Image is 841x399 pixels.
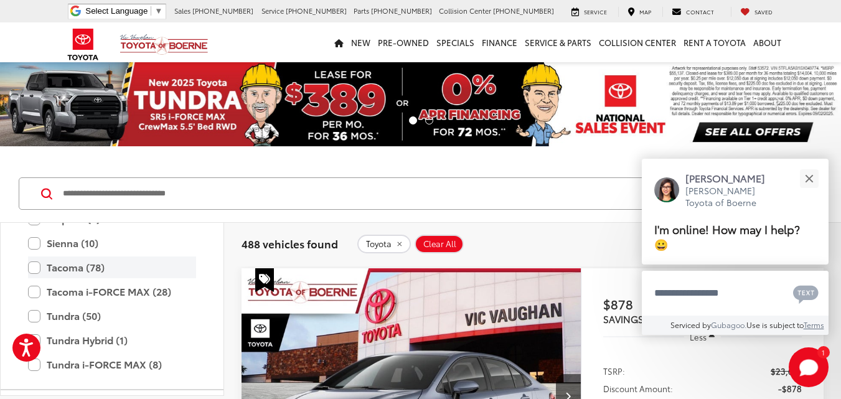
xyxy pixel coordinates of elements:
span: TSRP: [603,365,625,377]
label: Tacoma (78) [28,256,196,278]
span: $878 [603,294,703,313]
a: Pre-Owned [374,22,433,62]
span: Less [690,331,707,342]
svg: Start Chat [789,347,829,387]
svg: Text [793,284,819,304]
label: Tundra (50) [28,305,196,327]
a: Collision Center [595,22,680,62]
a: Terms [804,319,824,330]
button: Chat with SMS [789,279,822,307]
a: My Saved Vehicles [731,7,782,17]
span: Special [255,268,274,292]
a: Gubagoo. [711,319,746,330]
button: Less [684,326,721,348]
p: [PERSON_NAME] [685,171,778,185]
p: [PERSON_NAME] Toyota of Boerne [685,185,778,209]
span: 1 [822,349,825,355]
img: Toyota [60,24,106,65]
span: Service [261,6,284,16]
span: [PHONE_NUMBER] [286,6,347,16]
a: Rent a Toyota [680,22,749,62]
span: Saved [754,7,773,16]
label: Tundra Hybrid (1) [28,329,196,351]
input: Search by Make, Model, or Keyword [62,179,744,209]
span: $23,610 [771,365,802,377]
span: Serviced by [670,319,711,330]
span: Use is subject to [746,319,804,330]
span: [PHONE_NUMBER] [192,6,253,16]
a: Service [562,7,616,17]
span: Sales [174,6,190,16]
a: Select Language​ [85,6,162,16]
a: Contact [662,7,723,17]
span: Contact [686,7,714,16]
span: [PHONE_NUMBER] [493,6,554,16]
div: Close[PERSON_NAME][PERSON_NAME] Toyota of BoerneI'm online! How may I help? 😀Type your messageCha... [642,159,829,335]
span: [PHONE_NUMBER] [371,6,432,16]
span: Map [639,7,651,16]
span: Clear All [423,239,456,249]
textarea: Type your message [642,271,829,316]
span: SAVINGS [603,312,644,326]
span: -$878 [778,382,802,395]
span: Service [584,7,607,16]
span: I'm online! How may I help? 😀 [654,220,800,252]
a: About [749,22,785,62]
label: Tundra i-FORCE MAX (8) [28,354,196,375]
button: Clear All [415,235,464,253]
label: Sienna (10) [28,232,196,254]
button: Toggle Chat Window [789,347,829,387]
span: ▼ [154,6,162,16]
span: Select Language [85,6,148,16]
a: New [347,22,374,62]
span: Parts [354,6,369,16]
img: Vic Vaughan Toyota of Boerne [120,34,209,55]
label: Tacoma i-FORCE MAX (28) [28,281,196,303]
span: Toyota [366,239,392,249]
a: Finance [478,22,521,62]
button: remove Toyota [357,235,411,253]
span: Collision Center [439,6,491,16]
a: Home [331,22,347,62]
span: Discount Amount: [603,382,673,395]
span: 488 vehicles found [242,236,338,251]
a: Specials [433,22,478,62]
button: Close [796,165,822,192]
a: Service & Parts: Opens in a new tab [521,22,595,62]
a: Map [618,7,660,17]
